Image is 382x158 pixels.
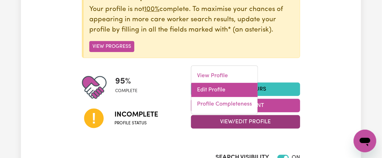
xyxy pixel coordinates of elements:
[191,66,258,114] div: View/Edit Profile
[191,69,258,83] a: View Profile
[191,83,258,97] a: Edit Profile
[89,41,134,52] button: View Progress
[89,5,294,35] p: Your profile is not complete. To maximise your chances of appearing in more care worker search re...
[228,27,271,33] span: an asterisk
[114,120,158,126] span: Profile status
[144,6,159,13] u: 100%
[191,97,258,111] a: Profile Completeness
[115,88,137,94] span: complete
[354,130,376,152] iframe: Button to launch messaging window, conversation in progress
[115,75,143,100] div: Profile completeness: 95%
[191,115,300,129] button: View/Edit Profile
[115,75,137,88] span: 95 %
[114,109,158,120] span: Incomplete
